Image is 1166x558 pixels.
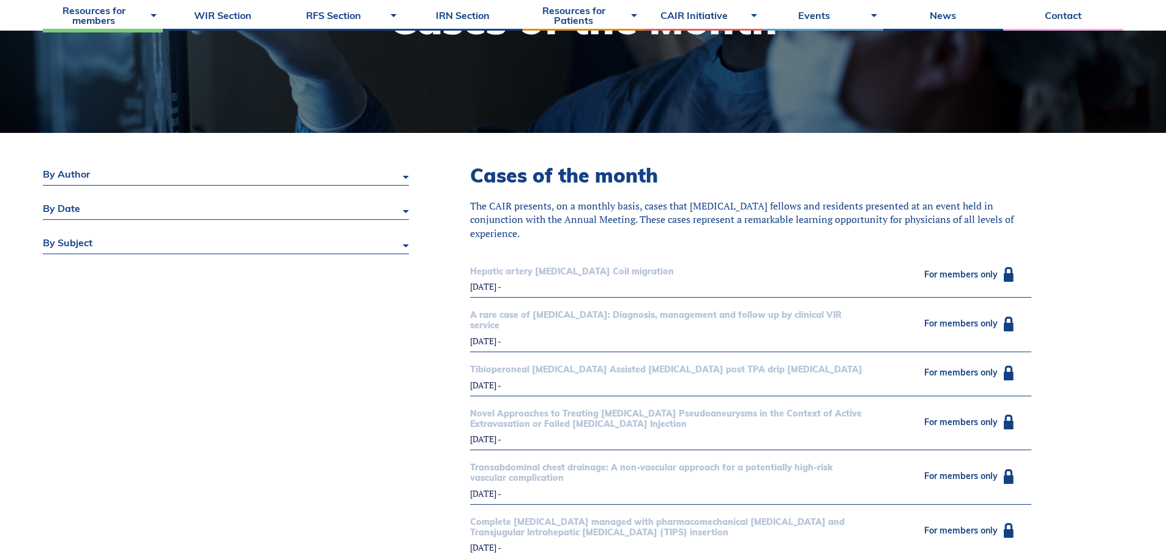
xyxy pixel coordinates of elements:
[470,199,1031,240] p: The CAIR presents, on a monthly basis, cases that [MEDICAL_DATA] fellows and residents presented ...
[470,409,863,429] span: Novel Approaches to Treating [MEDICAL_DATA] Pseudoaneurysms in the Context of Active Extravasatio...
[470,337,863,345] div: [DATE] -
[470,282,863,291] div: [DATE] -
[924,526,998,535] span: For members only
[470,462,863,483] span: Transabdominal chest drainage: A non‐vascular approach for a potentially high‐risk vascular compl...
[470,435,863,443] div: [DATE] -
[470,517,863,538] span: Complete [MEDICAL_DATA] managed with pharmacomechanical [MEDICAL_DATA] and Transjugular Intrahepa...
[924,319,998,328] span: For members only
[470,381,863,390] div: [DATE] -
[470,364,863,375] span: Tibioperoneal [MEDICAL_DATA] Assisted [MEDICAL_DATA] post TPA drip [MEDICAL_DATA]
[924,472,998,480] span: For members only
[470,489,863,498] div: [DATE] -
[924,368,998,377] span: For members only
[470,310,863,331] span: A rare case of [MEDICAL_DATA]: Diagnosis, management and follow up by clinical VIR service
[470,266,863,277] span: Hepatic artery [MEDICAL_DATA] Coil migration
[924,418,998,426] span: For members only
[924,270,998,279] span: For members only
[470,543,863,552] div: [DATE] -
[470,164,1031,187] h2: Cases of the month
